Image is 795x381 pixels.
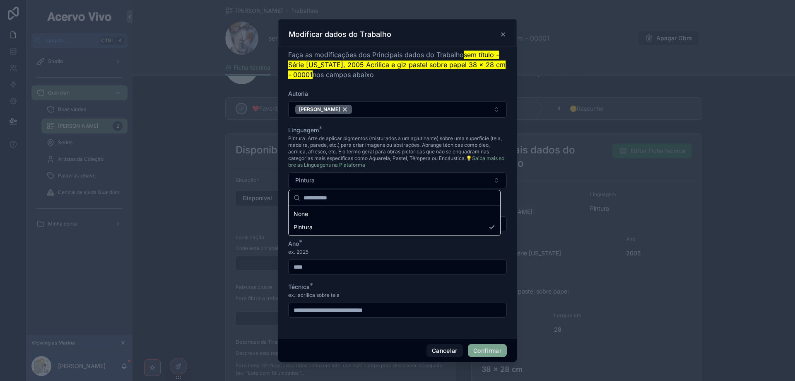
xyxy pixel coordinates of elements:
span: ex. 2025 [288,249,308,255]
span: Autoria [288,90,308,97]
span: [PERSON_NAME] [299,106,340,113]
a: Saiba mais sobre as Linguagens na Plataforma [288,155,504,168]
span: Faça as modificações dos Principais dados do Trabalho nos campos abaixo [288,51,506,79]
span: ex.: acrílica sobre tela [288,292,340,298]
button: Select Button [288,172,507,188]
span: Pintura [295,176,315,184]
div: Suggestions [289,206,500,235]
button: Select Button [288,101,507,118]
button: Cancelar [426,344,463,357]
div: None [290,207,499,221]
button: Unselect 90 [295,105,352,114]
span: Pintura [294,223,313,231]
span: Linguagem [288,126,319,133]
mark: sem título - Série [US_STATE], 2005 Acrilica e giz pastel sobre papel 38 x 28 cm - 00001 [288,51,506,79]
span: Técnica [288,283,310,290]
button: Confirmar [468,344,507,357]
span: Ano [288,240,299,247]
h3: Modificar dados do Trabalho [289,29,391,39]
span: Pintura: Arte de aplicar pigmentos (misturados a um aglutinante) sobre uma superfície (tela, made... [288,135,507,168]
